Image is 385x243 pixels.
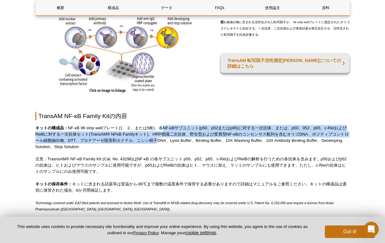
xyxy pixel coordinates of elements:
[301,0,351,15] a: 資料
[325,225,375,238] button: Got it!
[89,0,138,15] a: 構成品
[195,0,244,15] a: FAQs
[248,0,298,15] a: 使用論文
[35,112,350,120] h2: TransAM NF-κB Family Kitの内容
[35,126,68,130] strong: キットの構成品：
[133,230,159,235] a: Privacy Policy
[10,224,315,236] p: This website uses cookies to provide necessary site functionality and improve your online experie...
[59,16,192,93] img: Flow chart of the TransAM DNA-binding transcription factor ELISA
[36,0,86,15] a: 概要
[35,156,350,175] p: 注意：TrasnsAM® NF-κB Family Kit (Cat. No. 43296)はNF-κB の各サブユニット p50、p52、p65、c-RelおよびRelBの解析を行うための各抗...
[221,20,226,24] strong: 図1:
[227,58,341,69] strong: TransAM 転写因子活性測定[PERSON_NAME]についての詳細はこちら
[35,181,350,194] p: キットに含まれる試薬等は室温から-80℃まで複数の温度条件で保管する必要がありますので詳細はマニュアルをご参照ください。キットの構成品は適切に保管された場合、6か月間保証します。
[185,230,216,235] button: cookie settings
[142,0,191,15] a: データ
[35,125,350,150] p: NF-κB 96 strip wellプレート(1、２、または5枚)、各NF-κBサブユニット(p50、p52またはp65)に対する一次抗体、または、p50、052、p65、c-RelおよびRe...
[35,201,334,211] span: Technology covered under EAT-filed patents and licensed to Active Motif. Use of TransAM in NFκB-r...
[364,222,379,237] iframe: Intercom live chat
[221,54,350,73] a: TransAM 転写因子活性測定[PERSON_NAME]についての詳細はこちら
[35,182,72,186] strong: キットの保存条件：
[221,16,350,43] p: 核抽出物に含まれる活性化された転写因子が、 96 strip wellプレートに固定されたオリゴヌクレオチドと結合する。一次抗体、二次抗体および発色試薬を順次反応させ、活性化された転写因子を比色...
